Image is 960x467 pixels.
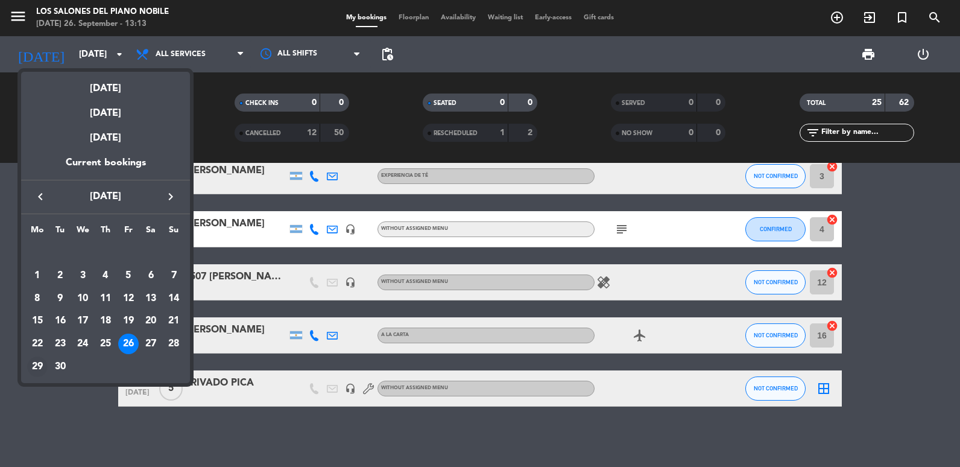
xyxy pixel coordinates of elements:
[141,311,161,331] div: 20
[162,287,185,310] td: September 14, 2025
[27,288,48,309] div: 8
[50,357,71,377] div: 30
[95,334,116,354] div: 25
[95,265,116,286] div: 4
[30,189,51,205] button: keyboard_arrow_left
[162,223,185,242] th: Sunday
[50,265,71,286] div: 2
[49,287,72,310] td: September 9, 2025
[140,223,163,242] th: Saturday
[117,223,140,242] th: Friday
[27,311,48,331] div: 15
[21,72,190,97] div: [DATE]
[26,241,185,264] td: SEP
[27,265,48,286] div: 1
[21,97,190,121] div: [DATE]
[71,264,94,287] td: September 3, 2025
[117,332,140,355] td: September 26, 2025
[118,334,139,354] div: 26
[21,155,190,180] div: Current bookings
[117,310,140,332] td: September 19, 2025
[162,332,185,355] td: September 28, 2025
[50,288,71,309] div: 9
[117,264,140,287] td: September 5, 2025
[141,334,161,354] div: 27
[26,332,49,355] td: September 22, 2025
[27,334,48,354] div: 22
[33,189,48,204] i: keyboard_arrow_left
[26,264,49,287] td: September 1, 2025
[49,264,72,287] td: September 2, 2025
[71,310,94,332] td: September 17, 2025
[49,332,72,355] td: September 23, 2025
[117,287,140,310] td: September 12, 2025
[72,334,93,354] div: 24
[72,288,93,309] div: 10
[72,265,93,286] div: 3
[27,357,48,377] div: 29
[26,355,49,378] td: September 29, 2025
[21,121,190,155] div: [DATE]
[163,311,184,331] div: 21
[50,334,71,354] div: 23
[94,223,117,242] th: Thursday
[140,287,163,310] td: September 13, 2025
[49,355,72,378] td: September 30, 2025
[49,310,72,332] td: September 16, 2025
[26,310,49,332] td: September 15, 2025
[160,189,182,205] button: keyboard_arrow_right
[118,288,139,309] div: 12
[49,223,72,242] th: Tuesday
[94,264,117,287] td: September 4, 2025
[141,288,161,309] div: 13
[50,311,71,331] div: 16
[163,189,178,204] i: keyboard_arrow_right
[162,264,185,287] td: September 7, 2025
[26,223,49,242] th: Monday
[72,311,93,331] div: 17
[71,332,94,355] td: September 24, 2025
[163,334,184,354] div: 28
[118,311,139,331] div: 19
[26,287,49,310] td: September 8, 2025
[94,287,117,310] td: September 11, 2025
[140,264,163,287] td: September 6, 2025
[140,310,163,332] td: September 20, 2025
[95,311,116,331] div: 18
[94,332,117,355] td: September 25, 2025
[51,189,160,205] span: [DATE]
[141,265,161,286] div: 6
[163,288,184,309] div: 14
[163,265,184,286] div: 7
[162,310,185,332] td: September 21, 2025
[140,332,163,355] td: September 27, 2025
[95,288,116,309] div: 11
[94,310,117,332] td: September 18, 2025
[118,265,139,286] div: 5
[71,287,94,310] td: September 10, 2025
[71,223,94,242] th: Wednesday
